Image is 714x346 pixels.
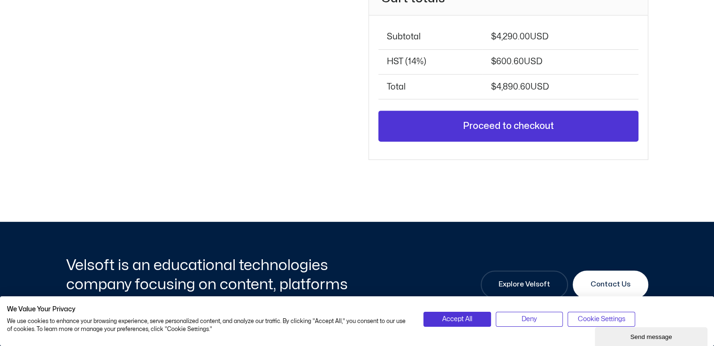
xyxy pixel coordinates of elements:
th: HST (14%) [378,49,482,74]
h2: Velsoft is an educational technologies company focusing on content, platforms and custom developm... [66,256,355,314]
iframe: chat widget [595,325,709,346]
th: Total [378,74,482,99]
span: Deny [522,314,537,324]
span: Accept All [442,314,472,324]
th: Subtotal [378,25,482,49]
bdi: 4,890.60 [491,83,530,91]
span: $ [491,58,496,66]
span: Contact Us [591,279,630,290]
span: $ [491,83,496,91]
button: Adjust cookie preferences [568,312,635,327]
h2: We Value Your Privacy [7,305,409,314]
p: We use cookies to enhance your browsing experience, serve personalized content, and analyze our t... [7,317,409,333]
a: Contact Us [573,271,648,299]
span: 600.60 [491,58,542,66]
span: Cookie Settings [577,314,625,324]
span: $ [491,33,496,41]
span: Explore Velsoft [499,279,550,290]
bdi: 4,290.00 [491,33,530,41]
a: Explore Velsoft [481,271,568,299]
button: Deny all cookies [496,312,563,327]
button: Accept all cookies [423,312,491,327]
a: Proceed to checkout [378,111,638,142]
